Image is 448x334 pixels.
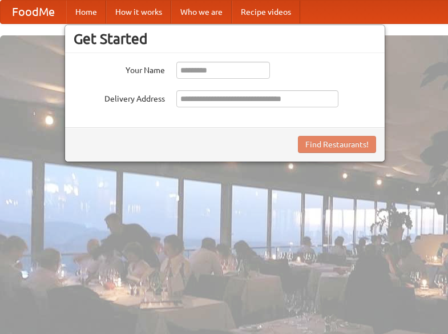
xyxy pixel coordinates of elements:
[232,1,300,23] a: Recipe videos
[298,136,376,153] button: Find Restaurants!
[66,1,106,23] a: Home
[1,1,66,23] a: FoodMe
[74,30,376,47] h3: Get Started
[74,62,165,76] label: Your Name
[171,1,232,23] a: Who we are
[106,1,171,23] a: How it works
[74,90,165,104] label: Delivery Address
